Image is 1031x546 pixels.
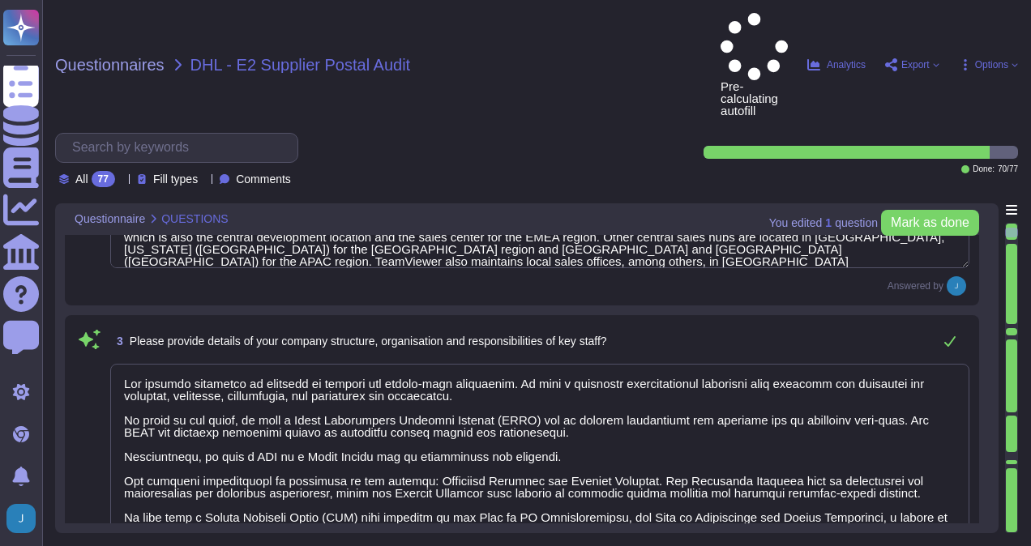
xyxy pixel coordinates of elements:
[769,217,878,228] span: You edited question
[55,57,165,73] span: Questionnaires
[901,60,930,70] span: Export
[947,276,966,296] img: user
[998,165,1018,173] span: 70 / 77
[190,57,411,73] span: DHL - E2 Supplier Postal Audit
[110,335,123,347] span: 3
[64,134,297,162] input: Search by keywords
[153,173,198,185] span: Fill types
[825,217,832,228] b: 1
[881,210,979,236] button: Mark as done
[973,165,995,173] span: Done:
[130,335,607,348] span: Please provide details of your company structure, organisation and responsibilities of key staff?
[827,60,866,70] span: Analytics
[3,501,47,536] button: user
[92,171,115,187] div: 77
[75,173,88,185] span: All
[891,216,969,229] span: Mark as done
[161,213,228,224] span: QUESTIONS
[75,213,145,224] span: Questionnaire
[236,173,291,185] span: Comments
[807,58,866,71] button: Analytics
[6,504,36,533] img: user
[975,60,1008,70] span: Options
[888,281,943,291] span: Answered by
[721,13,788,117] span: Pre-calculating autofill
